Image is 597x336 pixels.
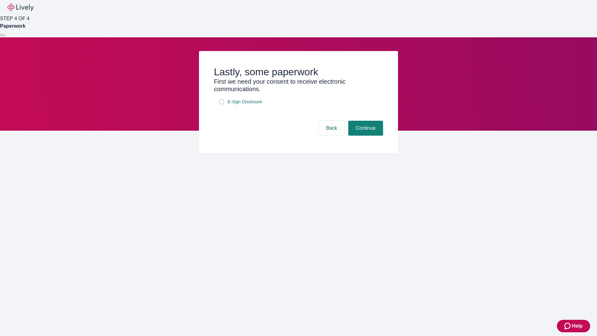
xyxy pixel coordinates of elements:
button: Back [318,121,345,136]
button: Continue [348,121,383,136]
svg: Zendesk support icon [564,322,572,330]
a: e-sign disclosure document [226,98,263,106]
h2: Lastly, some paperwork [214,66,383,78]
span: E-Sign Disclosure [228,99,262,105]
h3: First we need your consent to receive electronic communications. [214,78,383,93]
span: Help [572,322,583,330]
img: Lively [7,4,34,11]
button: Zendesk support iconHelp [557,320,590,332]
